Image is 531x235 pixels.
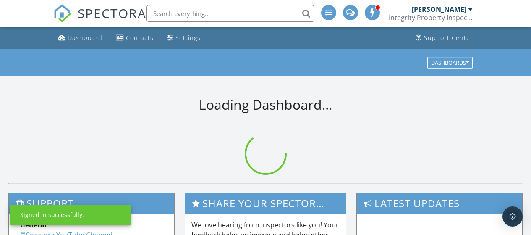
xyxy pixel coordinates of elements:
div: Open Intercom Messenger [502,206,523,227]
span: SPECTORA [78,4,146,22]
a: SPECTORA [53,11,146,29]
img: The Best Home Inspection Software - Spectora [53,4,72,23]
div: Dashboard [68,34,102,42]
div: Integrity Property Inspections [389,13,473,22]
h3: Latest Updates [357,193,522,214]
div: Signed in successfully. [20,211,84,219]
a: Settings [164,30,204,46]
div: Contacts [126,34,154,42]
a: Contacts [112,30,157,46]
button: Dashboards [427,57,473,69]
h3: Share Your Spectora Experience [185,193,345,214]
div: Support Center [424,34,473,42]
div: Settings [175,34,201,42]
h3: Support [9,193,174,214]
div: [PERSON_NAME] [412,5,466,13]
input: Search everything... [146,5,314,22]
a: Support Center [412,30,476,46]
a: Dashboard [55,30,106,46]
strong: General [20,220,47,230]
div: Dashboards [431,60,469,66]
